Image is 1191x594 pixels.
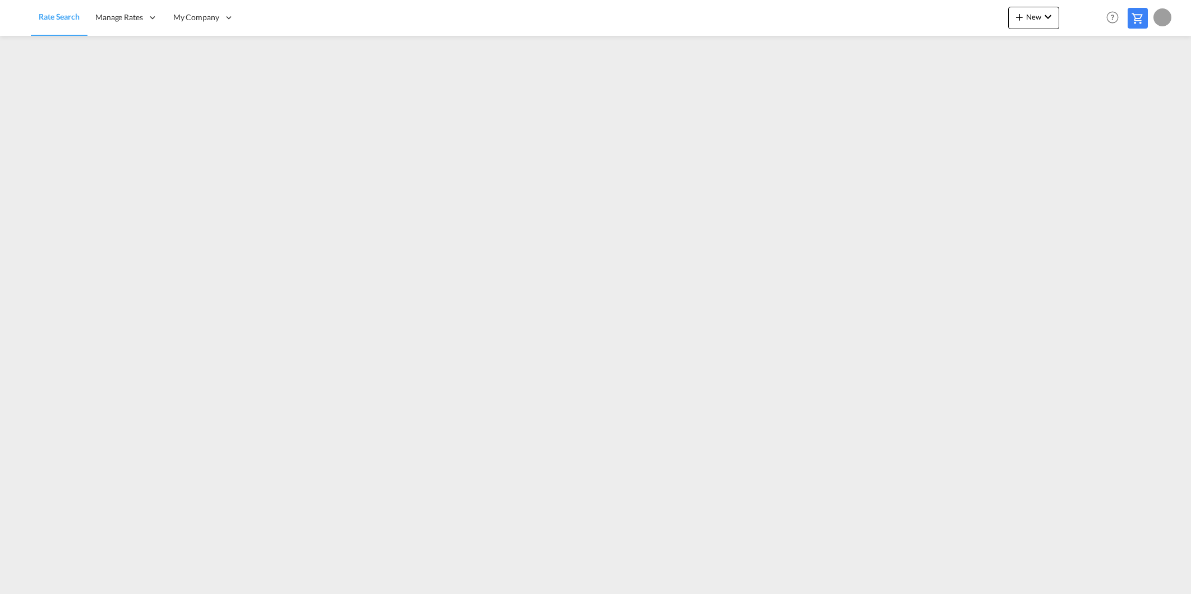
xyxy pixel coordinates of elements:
span: Manage Rates [95,12,143,23]
span: Help [1103,8,1122,27]
button: icon-plus 400-fgNewicon-chevron-down [1008,7,1059,29]
span: My Company [173,12,219,23]
span: New [1013,12,1055,21]
span: Rate Search [39,12,80,21]
div: Help [1103,8,1128,28]
md-icon: icon-plus 400-fg [1013,10,1026,24]
md-icon: icon-chevron-down [1041,10,1055,24]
